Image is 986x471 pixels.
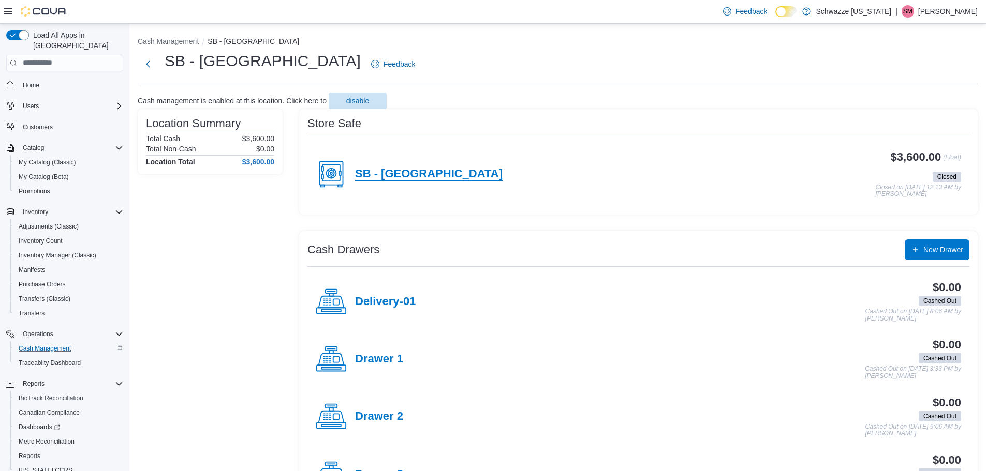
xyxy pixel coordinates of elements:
h6: Total Cash [146,134,180,143]
span: Cash Management [19,344,71,353]
button: Catalog [2,141,127,155]
button: Inventory Manager (Classic) [10,248,127,263]
span: Transfers [19,309,45,317]
button: Inventory [2,205,127,219]
button: Traceabilty Dashboard [10,356,127,370]
button: Manifests [10,263,127,277]
input: Dark Mode [775,6,797,17]
span: Dashboards [19,423,60,431]
p: $3,600.00 [242,134,274,143]
button: Next [138,54,158,74]
span: BioTrack Reconciliation [14,392,123,404]
button: Transfers (Classic) [10,292,127,306]
h3: Store Safe [307,117,361,130]
span: Cashed Out [923,354,956,363]
a: Inventory Manager (Classic) [14,249,100,262]
button: SB - [GEOGRAPHIC_DATA] [208,37,299,45]
span: Feedback [735,6,767,17]
button: Adjustments (Classic) [10,219,127,234]
span: Inventory [19,206,123,218]
a: Canadian Compliance [14,406,84,419]
nav: An example of EuiBreadcrumbs [138,36,978,49]
a: BioTrack Reconciliation [14,392,87,404]
h4: Drawer 1 [355,353,403,366]
a: Cash Management [14,342,75,355]
span: Cashed Out [919,296,961,306]
span: Promotions [19,187,50,195]
span: My Catalog (Classic) [14,156,123,169]
button: Reports [19,377,49,390]
a: Home [19,79,43,92]
button: New Drawer [905,239,969,260]
span: Reports [19,377,123,390]
span: Cashed Out [923,412,956,421]
span: Purchase Orders [14,278,123,291]
h6: Total Non-Cash [146,145,196,153]
span: Users [19,100,123,112]
h3: Cash Drawers [307,244,379,256]
button: My Catalog (Beta) [10,170,127,184]
p: Cashed Out on [DATE] 9:06 AM by [PERSON_NAME] [865,423,961,437]
span: Reports [23,379,45,388]
button: Users [19,100,43,112]
p: Cashed Out on [DATE] 3:33 PM by [PERSON_NAME] [865,366,961,379]
span: Cashed Out [919,411,961,421]
button: My Catalog (Classic) [10,155,127,170]
button: Inventory Count [10,234,127,248]
button: Transfers [10,306,127,321]
span: Metrc Reconciliation [19,437,75,446]
span: Home [23,81,39,89]
span: BioTrack Reconciliation [19,394,83,402]
a: My Catalog (Classic) [14,156,80,169]
h4: $3,600.00 [242,158,274,166]
a: Adjustments (Classic) [14,220,83,233]
button: Customers [2,119,127,134]
p: Closed on [DATE] 12:13 AM by [PERSON_NAME] [876,184,961,198]
span: Feedback [384,59,415,69]
span: Customers [23,123,53,131]
h4: Location Total [146,158,195,166]
h3: Location Summary [146,117,241,130]
span: Cashed Out [923,296,956,306]
span: Cash Management [14,342,123,355]
span: Inventory Manager (Classic) [19,251,96,260]
a: Metrc Reconciliation [14,435,79,448]
button: Home [2,78,127,93]
button: disable [329,93,387,109]
span: Customers [19,120,123,133]
span: Closed [937,172,956,181]
span: Dashboards [14,421,123,433]
span: My Catalog (Classic) [19,158,76,166]
span: Reports [14,450,123,462]
h4: SB - [GEOGRAPHIC_DATA] [355,168,503,181]
button: Catalog [19,142,48,154]
a: My Catalog (Beta) [14,171,73,183]
span: Reports [19,452,40,460]
a: Dashboards [14,421,64,433]
span: SM [903,5,913,18]
span: Transfers (Classic) [14,293,123,305]
span: Inventory Count [19,237,63,245]
button: Operations [19,328,57,340]
h3: $3,600.00 [891,151,941,163]
button: BioTrack Reconciliation [10,391,127,405]
a: Customers [19,121,57,133]
a: Transfers (Classic) [14,293,75,305]
p: Cash management is enabled at this location. Click here to [138,97,327,105]
span: My Catalog (Beta) [14,171,123,183]
p: | [895,5,897,18]
button: Inventory [19,206,52,218]
span: Operations [19,328,123,340]
button: Reports [10,449,127,463]
h1: SB - [GEOGRAPHIC_DATA] [165,51,361,71]
button: Canadian Compliance [10,405,127,420]
span: Promotions [14,185,123,197]
span: Canadian Compliance [19,408,80,417]
a: Promotions [14,185,54,197]
span: My Catalog (Beta) [19,173,69,181]
h4: Drawer 2 [355,410,403,423]
span: Dark Mode [775,17,776,18]
button: Cash Management [10,341,127,356]
p: Schwazze [US_STATE] [816,5,891,18]
p: Cashed Out on [DATE] 8:06 AM by [PERSON_NAME] [865,308,961,322]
